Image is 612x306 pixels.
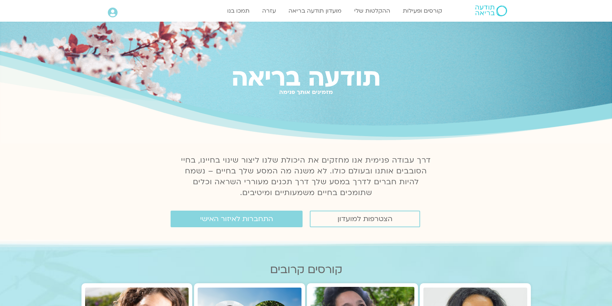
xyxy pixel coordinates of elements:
h2: קורסים קרובים [82,263,531,276]
a: עזרה [259,4,279,18]
img: תודעה בריאה [475,5,507,16]
a: התחברות לאיזור האישי [171,211,303,227]
a: ההקלטות שלי [351,4,394,18]
p: דרך עבודה פנימית אנו מחזקים את היכולת שלנו ליצור שינוי בחיינו, בחיי הסובבים אותנו ובעולם כולו. לא... [177,155,435,198]
a: קורסים ופעילות [399,4,446,18]
a: הצטרפות למועדון [310,211,420,227]
span: התחברות לאיזור האישי [200,215,273,223]
span: הצטרפות למועדון [338,215,392,223]
a: מועדון תודעה בריאה [285,4,345,18]
a: תמכו בנו [224,4,253,18]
